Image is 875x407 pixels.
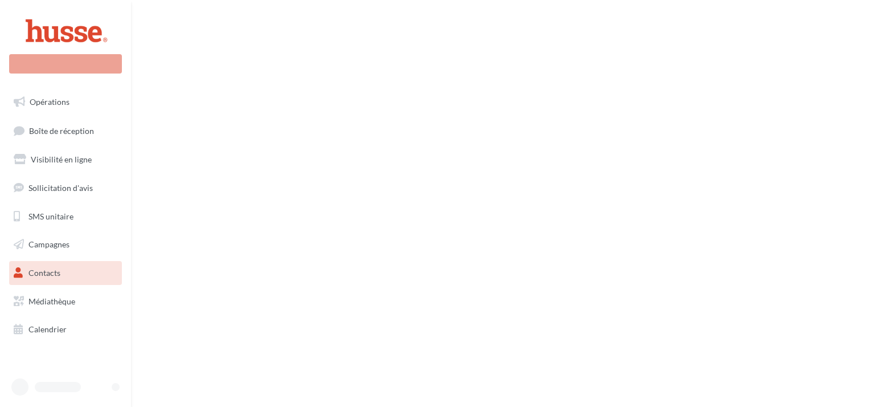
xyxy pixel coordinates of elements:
a: Visibilité en ligne [7,148,124,172]
a: Campagnes [7,233,124,257]
a: Médiathèque [7,290,124,314]
a: Contacts [7,261,124,285]
span: Opérations [30,97,69,107]
span: Boîte de réception [29,125,94,135]
span: Visibilité en ligne [31,154,92,164]
a: Boîte de réception [7,119,124,143]
span: Sollicitation d'avis [28,183,93,193]
a: Opérations [7,90,124,114]
a: SMS unitaire [7,205,124,229]
a: Sollicitation d'avis [7,176,124,200]
span: SMS unitaire [28,211,73,221]
span: Campagnes [28,239,69,249]
span: Médiathèque [28,296,75,306]
span: Contacts [28,268,60,278]
span: Calendrier [28,324,67,334]
a: Calendrier [7,318,124,341]
div: Nouvelle campagne [9,54,122,74]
